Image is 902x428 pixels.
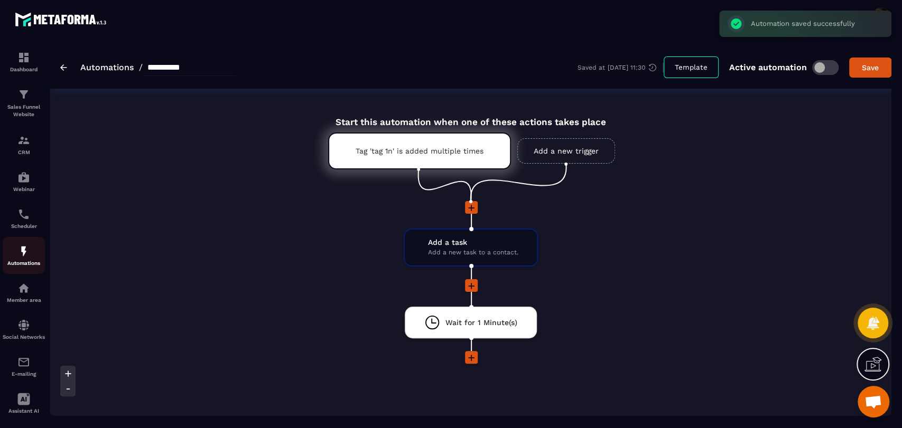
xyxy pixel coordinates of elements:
img: arrow [60,64,67,71]
a: schedulerschedulerScheduler [3,200,45,237]
img: formation [17,134,30,147]
a: formationformationSales Funnel Website [3,80,45,126]
div: Save [856,62,885,73]
div: Start this automation when one of these actions takes place [302,104,639,127]
p: Tag 'tag 1n' is added multiple times [356,147,483,155]
div: Mở cuộc trò chuyện [858,386,889,417]
img: formation [17,88,30,101]
a: Assistant AI [3,385,45,422]
img: automations [17,245,30,258]
p: Social Networks [3,334,45,340]
img: automations [17,171,30,184]
a: automationsautomationsWebinar [3,163,45,200]
p: Automations [3,260,45,266]
a: automationsautomationsMember area [3,274,45,311]
p: Active automation [729,62,807,72]
p: Member area [3,297,45,303]
p: Assistant AI [3,408,45,414]
img: scheduler [17,208,30,221]
button: Save [849,58,891,78]
p: CRM [3,149,45,155]
span: Wait for 1 Minute(s) [445,318,517,328]
a: automationsautomationsAutomations [3,237,45,274]
a: Add a new trigger [517,138,615,164]
span: Add a task [428,237,518,248]
p: E-mailing [3,371,45,377]
p: Scheduler [3,223,45,229]
p: Sales Funnel Website [3,103,45,118]
img: automations [17,282,30,294]
p: Webinar [3,186,45,192]
a: emailemailE-mailing [3,348,45,385]
p: [DATE] 11:30 [608,64,645,71]
button: Template [664,56,719,78]
span: / [139,62,143,72]
span: Add a new task to a contact. [428,248,518,258]
a: formationformationCRM [3,126,45,163]
img: social-network [17,319,30,331]
p: Dashboard [3,66,45,72]
a: social-networksocial-networkSocial Networks [3,311,45,348]
div: Saved at [578,63,664,72]
img: formation [17,51,30,64]
img: logo [15,9,110,29]
img: email [17,356,30,368]
a: formationformationDashboard [3,43,45,80]
a: Automations [80,62,134,72]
